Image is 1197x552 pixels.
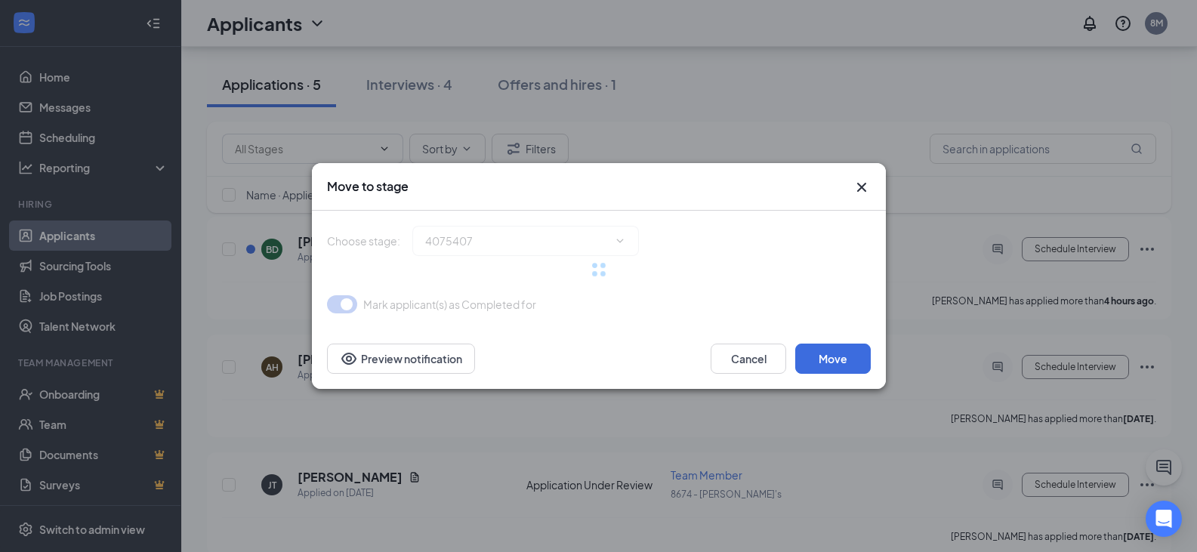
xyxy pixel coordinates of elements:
[711,344,786,374] button: Cancel
[327,344,475,374] button: Preview notificationEye
[340,350,358,368] svg: Eye
[327,178,409,195] h3: Move to stage
[853,178,871,196] svg: Cross
[1146,501,1182,537] div: Open Intercom Messenger
[853,178,871,196] button: Close
[795,344,871,374] button: Move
